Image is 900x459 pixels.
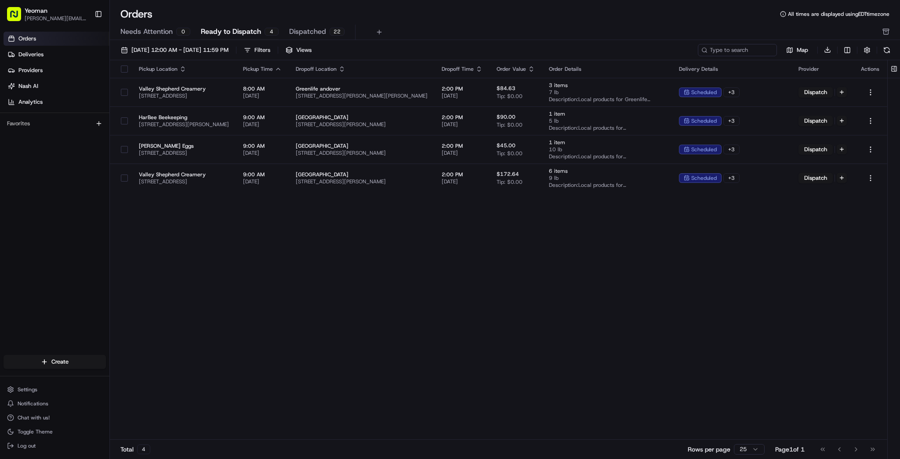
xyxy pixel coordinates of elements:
div: Favorites [4,117,106,131]
span: $45.00 [497,142,515,149]
div: Provider [798,66,847,73]
span: Yeoman [25,6,47,15]
div: Order Value [497,66,535,73]
span: Greenlife andover [296,85,428,92]
span: Tip: $0.00 [497,121,523,128]
button: Refresh [881,44,893,56]
div: Total [120,444,150,454]
span: 1 item [549,110,665,117]
button: Toggle Theme [4,426,106,438]
button: [DATE] 12:00 AM - [DATE] 11:59 PM [117,44,232,56]
a: Analytics [4,95,109,109]
span: [STREET_ADDRESS][PERSON_NAME][PERSON_NAME] [296,92,428,99]
button: Yeoman[PERSON_NAME][EMAIL_ADDRESS][DOMAIN_NAME] [4,4,91,25]
span: [STREET_ADDRESS] [139,178,229,185]
span: [GEOGRAPHIC_DATA] [296,171,428,178]
div: + 3 [723,145,740,154]
span: Description: Local products for [GEOGRAPHIC_DATA] [549,124,665,131]
span: Tip: $0.00 [497,93,523,100]
span: Valley Shepherd Creamery [139,171,229,178]
button: Dispatch [798,173,833,183]
span: 2:00 PM [442,142,483,149]
span: Description: Local products for [GEOGRAPHIC_DATA] [549,153,665,160]
span: 5 lb [549,117,665,124]
a: Nash AI [4,79,109,93]
div: 4 [137,444,150,454]
span: [DATE] 12:00 AM - [DATE] 11:59 PM [131,46,229,54]
span: 6 items [549,168,665,175]
span: [STREET_ADDRESS][PERSON_NAME] [296,121,428,128]
span: [STREET_ADDRESS][PERSON_NAME] [296,178,428,185]
span: [DATE] [243,121,282,128]
span: Map [797,46,808,54]
span: [PERSON_NAME][EMAIL_ADDRESS][DOMAIN_NAME] [25,15,87,22]
span: 7 lb [549,89,665,96]
span: $172.64 [497,171,519,178]
span: [PERSON_NAME] Eggs [139,142,229,149]
span: Needs Attention [120,26,173,37]
span: Tip: $0.00 [497,178,523,186]
span: 3 items [549,82,665,89]
div: 0 [176,28,190,36]
input: Type to search [698,44,777,56]
span: [GEOGRAPHIC_DATA] [296,114,428,121]
div: Delivery Details [679,66,784,73]
a: Deliveries [4,47,109,62]
span: [DATE] [243,149,282,157]
a: Orders [4,32,109,46]
button: Notifications [4,397,106,410]
div: 4 [265,28,279,36]
span: 2:00 PM [442,85,483,92]
span: [STREET_ADDRESS][PERSON_NAME] [296,149,428,157]
span: [DATE] [442,121,483,128]
span: 1 item [549,139,665,146]
span: [DATE] [442,92,483,99]
span: Settings [18,386,37,393]
span: [STREET_ADDRESS] [139,92,229,99]
span: Deliveries [18,51,44,58]
button: Filters [240,44,274,56]
button: Views [282,44,316,56]
button: Dispatch [798,116,833,126]
span: [DATE] [442,149,483,157]
div: + 3 [723,87,740,97]
span: 9 lb [549,175,665,182]
span: Views [296,46,312,54]
button: Dispatch [798,87,833,98]
button: Settings [4,383,106,396]
span: Analytics [18,98,43,106]
div: Filters [254,46,270,54]
span: Log out [18,442,36,449]
span: $84.63 [497,85,515,92]
span: Nash AI [18,82,38,90]
span: [GEOGRAPHIC_DATA] [296,142,428,149]
button: Create [4,355,106,369]
span: 9:00 AM [243,142,282,149]
div: Actions [861,66,880,73]
span: Orders [18,35,36,43]
span: Dispatched [289,26,326,37]
span: 2:00 PM [442,114,483,121]
span: Description: Local products for Greenlife andover [549,96,665,103]
span: [STREET_ADDRESS] [139,149,229,157]
span: [DATE] [442,178,483,185]
button: Chat with us! [4,412,106,424]
span: Providers [18,66,43,74]
span: scheduled [691,146,717,153]
span: Tip: $0.00 [497,150,523,157]
span: Description: Local products for [GEOGRAPHIC_DATA] [549,182,665,189]
button: Dispatch [798,144,833,155]
div: Page 1 of 1 [775,445,805,454]
div: Dropoff Time [442,66,483,73]
div: + 3 [723,116,740,126]
p: Rows per page [688,445,730,454]
h1: Orders [120,7,152,21]
span: 9:00 AM [243,114,282,121]
span: Create [51,358,69,366]
span: scheduled [691,89,717,96]
span: HarBee Beekeeping [139,114,229,121]
span: All times are displayed using EDT timezone [788,11,889,18]
div: Pickup Time [243,66,282,73]
button: Map [780,45,814,55]
div: + 3 [723,173,740,183]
